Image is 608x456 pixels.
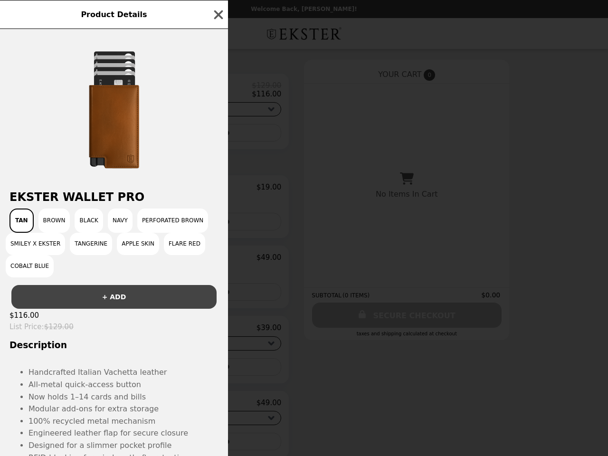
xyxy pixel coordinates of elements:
[9,209,34,233] button: Tan
[6,255,54,277] button: Cobalt Blue
[44,323,74,331] span: $129.00
[108,209,133,233] button: Navy
[164,233,205,255] button: Flare Red
[28,415,218,427] li: 100% recycled metal mechanism
[28,427,218,439] li: Engineered leather flap for secure closure
[137,209,208,233] button: Perforated Brown
[43,38,185,181] img: Tan
[28,391,218,403] li: Now holds 1–14 cards and bills
[70,233,112,255] button: Tangerine
[28,366,218,379] li: Handcrafted Italian Vachetta leather
[11,285,217,309] button: + ADD
[117,233,159,255] button: Apple Skin
[81,10,147,19] span: Product Details
[38,209,70,233] button: Brown
[75,209,103,233] button: Black
[28,439,218,452] li: Designed for a slimmer pocket profile
[28,403,218,415] li: Modular add-ons for extra storage
[28,379,218,391] li: All-metal quick-access button
[6,233,65,255] button: Smiley x Ekster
